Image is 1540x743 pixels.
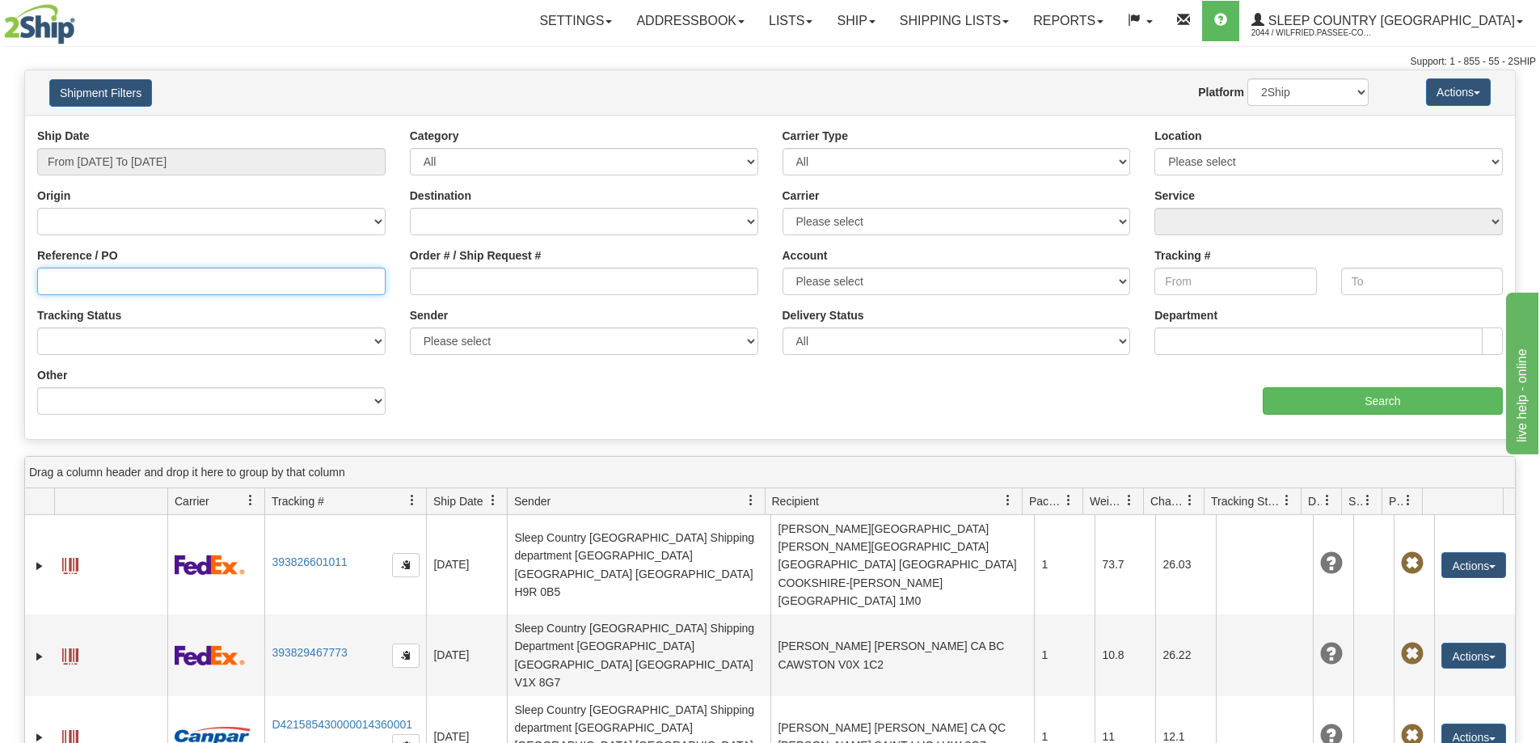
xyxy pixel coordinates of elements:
[237,487,264,514] a: Carrier filter column settings
[1116,487,1143,514] a: Weight filter column settings
[1426,78,1491,106] button: Actions
[37,128,90,144] label: Ship Date
[757,1,825,41] a: Lists
[62,551,78,576] a: Label
[399,487,426,514] a: Tracking # filter column settings
[1251,25,1373,41] span: 2044 / Wilfried.Passee-Coutrin
[1239,1,1535,41] a: Sleep Country [GEOGRAPHIC_DATA] 2044 / Wilfried.Passee-Coutrin
[1155,515,1216,614] td: 26.03
[272,718,412,731] a: D421585430000014360001
[994,487,1022,514] a: Recipient filter column settings
[433,493,483,509] span: Ship Date
[410,188,471,204] label: Destination
[479,487,507,514] a: Ship Date filter column settings
[426,515,507,614] td: [DATE]
[1154,307,1217,323] label: Department
[272,493,324,509] span: Tracking #
[32,648,48,665] a: Expand
[1095,515,1155,614] td: 73.7
[392,644,420,668] button: Copy to clipboard
[1503,289,1538,454] iframe: chat widget
[392,553,420,577] button: Copy to clipboard
[62,641,78,667] a: Label
[1154,128,1201,144] label: Location
[25,457,1515,488] div: grid grouping header
[1154,268,1316,295] input: From
[1198,84,1244,100] label: Platform
[507,614,770,696] td: Sleep Country [GEOGRAPHIC_DATA] Shipping Department [GEOGRAPHIC_DATA] [GEOGRAPHIC_DATA] [GEOGRAPH...
[1264,14,1515,27] span: Sleep Country [GEOGRAPHIC_DATA]
[888,1,1021,41] a: Shipping lists
[1211,493,1281,509] span: Tracking Status
[783,247,828,264] label: Account
[4,55,1536,69] div: Support: 1 - 855 - 55 - 2SHIP
[1090,493,1124,509] span: Weight
[426,614,507,696] td: [DATE]
[410,128,459,144] label: Category
[1176,487,1204,514] a: Charge filter column settings
[175,555,245,575] img: 2 - FedEx Express®
[32,558,48,574] a: Expand
[1154,188,1195,204] label: Service
[175,645,245,665] img: 2 - FedEx Express®
[1348,493,1362,509] span: Shipment Issues
[783,128,848,144] label: Carrier Type
[1034,614,1095,696] td: 1
[410,247,542,264] label: Order # / Ship Request #
[1354,487,1382,514] a: Shipment Issues filter column settings
[1441,552,1506,578] button: Actions
[1389,493,1403,509] span: Pickup Status
[4,4,75,44] img: logo2044.jpg
[1273,487,1301,514] a: Tracking Status filter column settings
[737,487,765,514] a: Sender filter column settings
[12,10,150,29] div: live help - online
[37,307,121,323] label: Tracking Status
[1055,487,1082,514] a: Packages filter column settings
[175,493,209,509] span: Carrier
[37,367,67,383] label: Other
[507,515,770,614] td: Sleep Country [GEOGRAPHIC_DATA] Shipping department [GEOGRAPHIC_DATA] [GEOGRAPHIC_DATA] [GEOGRAPH...
[1155,614,1216,696] td: 26.22
[410,307,448,323] label: Sender
[272,646,347,659] a: 393829467773
[514,493,551,509] span: Sender
[527,1,624,41] a: Settings
[1394,487,1422,514] a: Pickup Status filter column settings
[1314,487,1341,514] a: Delivery Status filter column settings
[272,555,347,568] a: 393826601011
[1154,247,1210,264] label: Tracking #
[1021,1,1116,41] a: Reports
[1341,268,1503,295] input: To
[1401,552,1424,575] span: Pickup Not Assigned
[37,188,70,204] label: Origin
[1441,643,1506,669] button: Actions
[1095,614,1155,696] td: 10.8
[783,188,820,204] label: Carrier
[1320,643,1343,665] span: Unknown
[37,247,118,264] label: Reference / PO
[783,307,864,323] label: Delivery Status
[770,614,1034,696] td: [PERSON_NAME] [PERSON_NAME] CA BC CAWSTON V0X 1C2
[772,493,819,509] span: Recipient
[49,79,152,107] button: Shipment Filters
[1029,493,1063,509] span: Packages
[825,1,887,41] a: Ship
[1034,515,1095,614] td: 1
[624,1,757,41] a: Addressbook
[770,515,1034,614] td: [PERSON_NAME][GEOGRAPHIC_DATA] [PERSON_NAME][GEOGRAPHIC_DATA] [GEOGRAPHIC_DATA] [GEOGRAPHIC_DATA]...
[1401,643,1424,665] span: Pickup Not Assigned
[1308,493,1322,509] span: Delivery Status
[1150,493,1184,509] span: Charge
[1263,387,1503,415] input: Search
[1320,552,1343,575] span: Unknown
